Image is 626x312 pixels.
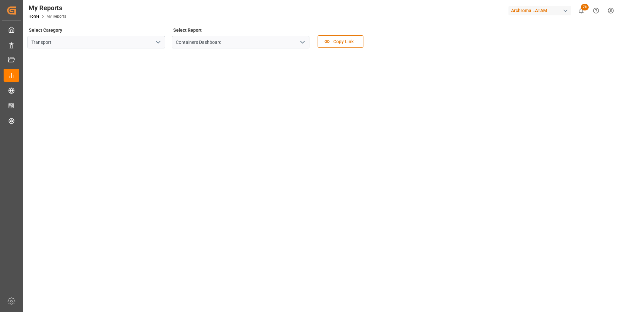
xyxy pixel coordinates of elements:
span: 76 [581,4,589,10]
a: Home [28,14,39,19]
input: Type to search/select [28,36,165,48]
label: Select Category [28,26,63,35]
span: Copy Link [330,38,357,45]
button: Archroma LATAM [508,4,574,17]
div: Archroma LATAM [508,6,571,15]
button: open menu [153,37,163,47]
button: open menu [297,37,307,47]
input: Type to search/select [172,36,309,48]
button: show 76 new notifications [574,3,589,18]
div: My Reports [28,3,66,13]
label: Select Report [172,26,203,35]
button: Copy Link [318,35,363,48]
button: Help Center [589,3,603,18]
